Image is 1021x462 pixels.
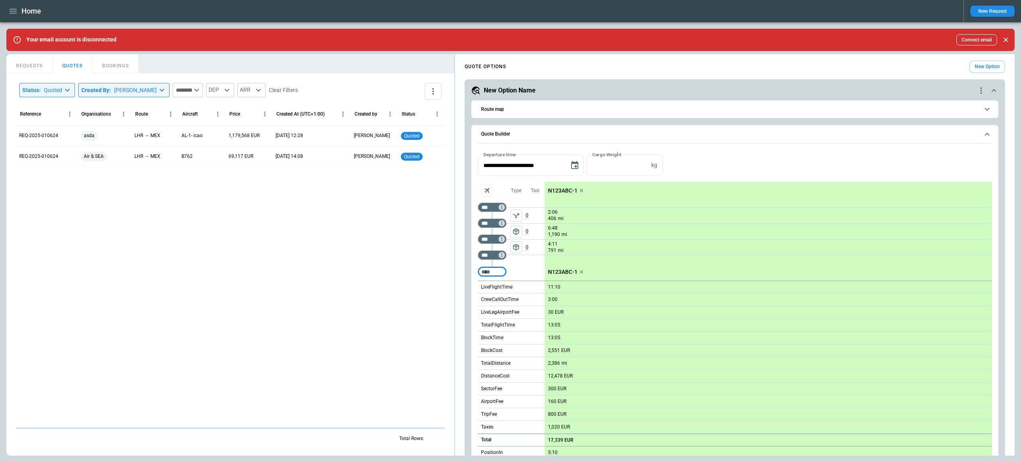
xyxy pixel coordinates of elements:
p: 0 [526,240,545,255]
div: Too short [478,202,507,212]
p: Type [511,187,521,194]
button: left aligned [510,210,522,222]
p: TripFee [481,411,497,418]
div: Aircraft [182,111,198,117]
div: Too short [478,218,507,228]
button: Choose date, selected date is Aug 19, 2025 [567,157,583,173]
p: LiveLegAirportFee [481,309,519,316]
div: Status [402,111,415,117]
p: LHR → MEX [134,132,160,139]
p: 11:10 [548,284,560,290]
p: BlockCost [481,347,503,354]
button: New Option Namequote-option-actions [471,86,999,95]
p: N123ABC-1 [548,269,578,275]
button: Connect email [956,34,997,45]
span: Air & SEA [81,146,107,167]
div: Route [135,111,148,117]
p: 160 EUR [548,399,566,405]
h6: Route map [481,107,504,112]
p: mi [562,231,567,238]
p: 12,478 EUR [548,373,573,379]
p: AL-1- icao [181,132,203,139]
button: New Option [970,61,1005,73]
p: 69,117 EUR [229,153,253,160]
p: 3:00 [548,297,558,303]
p: 0 [526,208,545,223]
div: Organisations [81,111,111,117]
div: Price [229,111,240,117]
div: Too short [478,234,507,244]
label: Departure time [483,151,516,158]
h6: Quote Builder [481,132,510,137]
button: REQUESTS [6,54,53,73]
span: Aircraft selection [481,185,493,197]
p: [PERSON_NAME] [354,132,390,139]
h1: Home [22,6,41,16]
button: Close [1000,34,1011,45]
p: 300 EUR [548,386,566,392]
p: Total Rows: [399,435,424,442]
p: 25/06/2025 14:08 [276,153,303,160]
p: mi [558,215,564,222]
p: TotalDistance [481,360,510,367]
button: Created At (UTC+1:00) column menu [337,108,349,120]
div: Created By : [81,86,157,94]
div: Too short [478,267,507,277]
p: 2,386 [548,360,560,366]
div: DEP [206,83,234,97]
label: Cargo Weight [592,151,621,158]
p: DistanceCost [481,373,510,379]
div: Too short [478,250,507,260]
span: Type of sector [510,210,522,222]
button: Route column menu [165,108,176,120]
button: Organisations column menu [118,108,129,120]
p: PositionIn [481,449,503,456]
h6: Total [481,437,491,442]
span: quoted [402,133,421,139]
span: Type of sector [510,241,522,253]
p: N123ABC-1 [548,187,578,194]
p: B762 [181,153,193,160]
div: dismiss [1000,31,1011,49]
p: 791 [548,247,556,254]
p: 800 EUR [548,411,566,417]
p: mi [558,247,564,254]
p: mi [562,360,567,367]
button: Aircraft column menu [212,108,223,120]
p: Taxi [531,187,540,194]
span: package_2 [512,243,520,251]
p: AirportFee [481,398,503,405]
button: BOOKINGS [93,54,139,73]
button: New Request [970,6,1015,17]
span: quoted [402,154,421,159]
button: Reference column menu [64,108,75,120]
p: 406 [548,215,556,222]
p: [PERSON_NAME] [354,153,390,160]
p: 30 EUR [548,309,564,315]
p: 2,551 EUR [548,348,570,354]
p: LiveFlightTime [481,284,512,291]
button: left aligned [510,241,522,253]
div: Quoted [44,86,62,94]
button: Created by column menu [384,108,396,120]
p: 2:06 [548,209,558,215]
p: kg [651,162,657,169]
p: 5:10 [548,450,558,456]
button: more [425,83,442,100]
p: SectorFee [481,385,502,392]
button: Quote Builder [478,125,992,144]
p: 1,190 [548,231,560,238]
p: REQ-2025-010624 [19,132,58,139]
p: 4:11 [548,241,558,247]
p: 0 [526,224,545,239]
p: TotalFlightTime [481,322,515,328]
span: package_2 [512,228,520,236]
p: 13:05 [548,335,560,341]
p: 1,179,568 EUR [229,132,260,139]
p: Your email account is disconnected [26,36,116,43]
span: asda [81,126,98,146]
p: REQ-2025-010624 [19,153,58,160]
button: QUOTES [53,54,93,73]
button: Clear Filters [269,85,298,95]
p: 13:05 [548,322,560,328]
